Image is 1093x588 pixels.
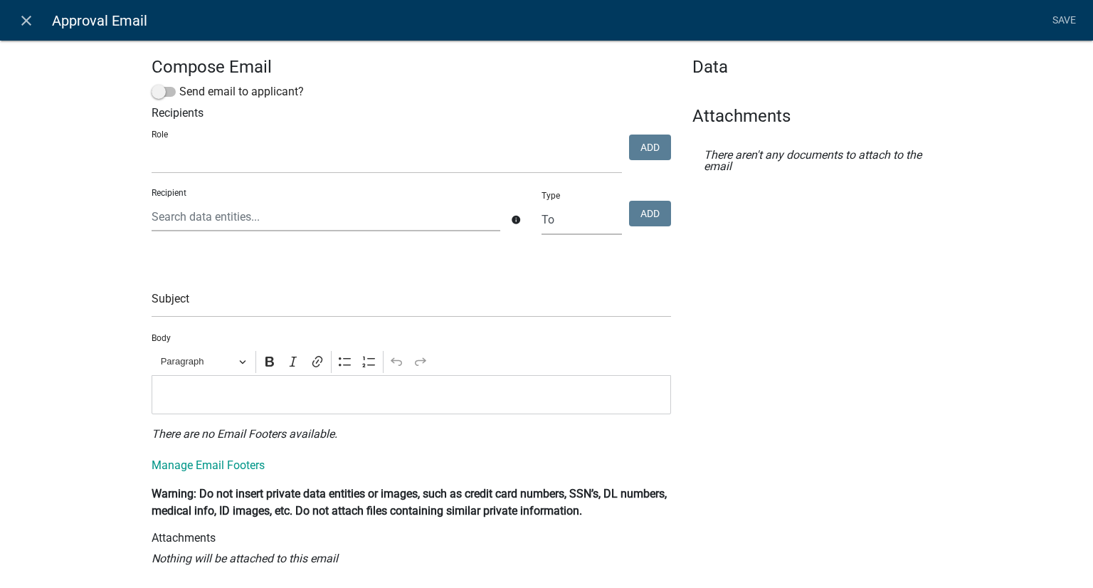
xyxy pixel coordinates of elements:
i: Nothing will be attached to this email [152,552,338,565]
label: Body [152,334,171,342]
span: Paragraph [161,353,235,370]
h6: Attachments [152,531,671,545]
h4: Attachments [692,106,941,127]
label: Type [542,191,560,200]
i: There aren't any documents to attach to the email [704,149,930,172]
div: Editor editing area: main. Press Alt+0 for help. [152,375,671,414]
label: Role [152,130,168,139]
button: Add [629,135,671,160]
p: Recipient [152,187,534,199]
div: Editor toolbar [152,348,671,375]
h6: Recipients [152,106,671,120]
i: There are no Email Footers available. [152,427,337,441]
h4: Compose Email [152,57,671,78]
span: Approval Email [52,6,147,35]
button: Add [629,201,671,226]
p: Warning: Do not insert private data entities or images, such as credit card numbers, SSN’s, DL nu... [152,485,671,520]
a: Manage Email Footers [152,458,265,472]
h4: Data [692,57,941,78]
i: close [18,12,35,29]
label: Send email to applicant? [152,83,304,100]
button: Paragraph, Heading [154,351,253,373]
i: info [511,215,521,225]
input: Search data entities... [152,202,500,231]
